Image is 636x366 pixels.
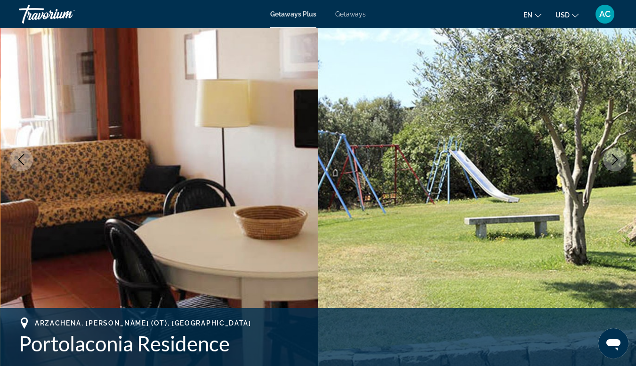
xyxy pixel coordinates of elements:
span: Arzachena, [PERSON_NAME] (OT), [GEOGRAPHIC_DATA] [35,319,251,327]
iframe: Button to launch messaging window [598,328,628,358]
a: Getaways Plus [270,10,316,18]
button: Next image [603,148,627,171]
a: Travorium [19,2,113,26]
span: USD [555,11,570,19]
a: Getaways [335,10,366,18]
span: AC [599,9,611,19]
button: User Menu [593,4,617,24]
button: Previous image [9,148,33,171]
button: Change language [523,8,541,22]
span: en [523,11,532,19]
h1: Portolaconia Residence [19,331,617,356]
button: Change currency [555,8,579,22]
